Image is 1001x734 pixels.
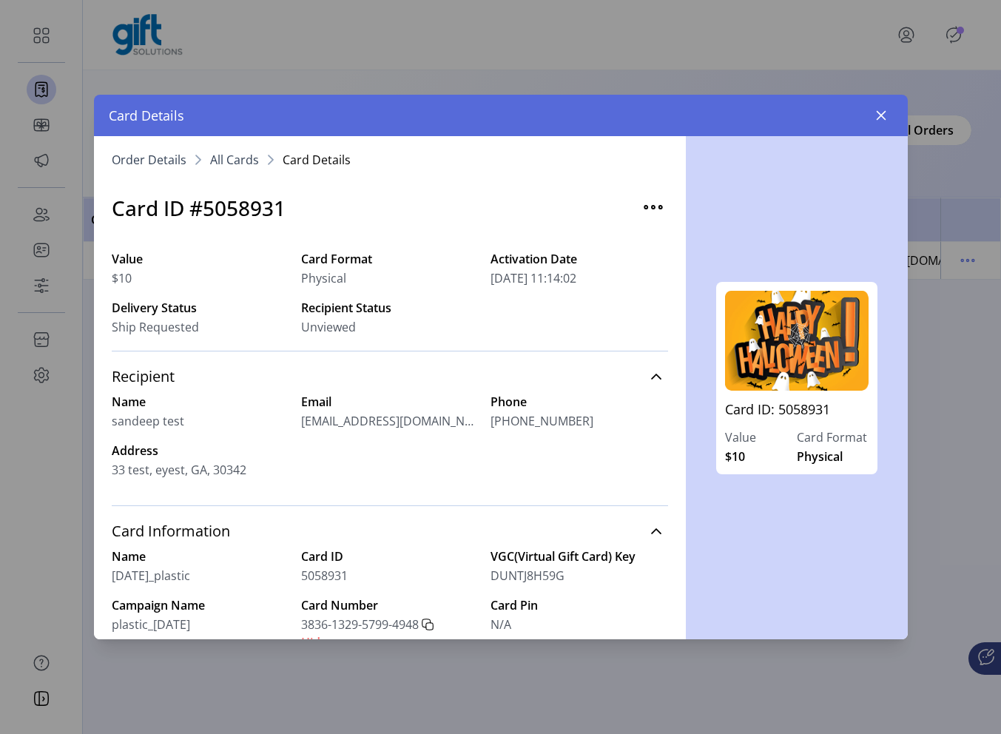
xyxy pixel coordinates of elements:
span: Card Information [112,524,230,539]
img: halloween_plastic [725,291,869,391]
a: Card Information [112,515,668,548]
h3: Card ID #5058931 [112,192,286,223]
label: Campaign Name [112,596,289,614]
a: Order Details [112,154,186,166]
label: Value [725,428,797,446]
label: Card Number [301,596,479,614]
label: Recipient Status [301,299,479,317]
span: [PHONE_NUMBER] [491,412,593,430]
span: 33 test, eyest, GA, 30342 [112,461,289,479]
span: [EMAIL_ADDRESS][DOMAIN_NAME] [301,412,479,430]
div: Card Information [112,548,668,669]
label: Phone [491,393,668,411]
label: Activation Date [491,250,668,268]
label: Name [112,393,289,411]
button: Hide [301,633,327,651]
label: Card ID [301,548,479,565]
span: plastic_[DATE] [112,616,190,633]
span: N/A [491,616,511,633]
span: Recipient [112,369,175,384]
label: Card Format [797,428,869,446]
label: Email [301,393,479,411]
label: Card Pin [491,596,668,614]
label: Card Format [301,250,479,268]
span: Unviewed [301,318,356,336]
span: DUNTJ8H59G [491,567,564,585]
label: Delivery Status [112,299,289,317]
a: Recipient [112,360,668,393]
span: Physical [301,269,346,287]
span: [DATE] 11:14:02 [491,269,576,287]
span: Physical [797,448,843,465]
img: menu-additional-horizontal.svg [641,195,665,219]
label: Address [112,442,289,459]
label: Name [112,548,289,565]
a: All Cards [210,154,259,166]
span: 3836-1329-5799-4948 [301,616,419,633]
label: VGC(Virtual Gift Card) Key [491,548,668,565]
label: Value [112,250,289,268]
span: $10 [112,269,132,287]
span: Card Details [109,106,184,126]
div: Recipient [112,393,668,496]
span: Ship Requested [112,318,199,336]
span: [DATE]_plastic [112,567,190,585]
a: Card ID: 5058931 [725,400,869,428]
span: 5058931 [301,567,348,585]
span: Card Details [283,154,351,166]
span: $10 [725,448,745,465]
span: sandeep test [112,412,184,430]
